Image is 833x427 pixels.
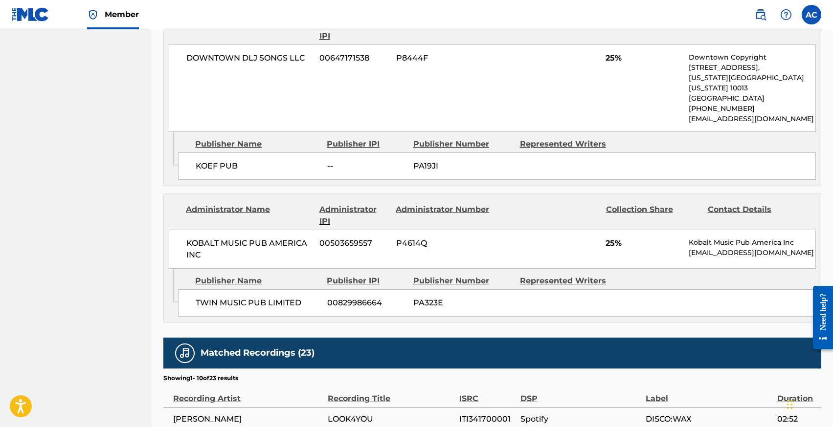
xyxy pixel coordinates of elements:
span: 00503659557 [319,237,388,249]
div: Collection Share [606,19,700,42]
span: KOBALT MUSIC PUB AMERICA INC [186,237,312,261]
span: ITI341700001 [459,413,515,425]
span: [PERSON_NAME] [173,413,323,425]
div: Administrator Name [186,19,312,42]
div: Trascina [787,390,793,419]
span: TWIN MUSIC PUB LIMITED [196,297,319,309]
div: Publisher Name [195,138,319,150]
iframe: Resource Center [806,278,833,357]
div: Represented Writers [520,275,619,287]
span: LOOK4YOU [328,413,454,425]
p: [EMAIL_ADDRESS][DOMAIN_NAME] [689,114,815,124]
div: Help [776,5,796,24]
img: help [780,9,792,21]
div: Label [646,383,772,405]
div: ISRC [459,383,515,405]
span: PA323E [413,297,513,309]
p: [GEOGRAPHIC_DATA] [689,93,815,104]
a: Public Search [751,5,770,24]
span: Member [105,9,139,20]
img: Matched Recordings [179,347,191,359]
span: KOEF PUB [196,160,319,172]
span: 25% [606,52,681,64]
div: Publisher Name [195,275,319,287]
span: -- [327,160,406,172]
span: Spotify [520,413,641,425]
div: Publisher Number [413,275,513,287]
div: Widget chat [784,380,833,427]
p: [EMAIL_ADDRESS][DOMAIN_NAME] [689,248,815,258]
div: Contact Details [708,19,802,42]
div: Recording Title [328,383,454,405]
span: 02:52 [777,413,816,425]
div: Administrator Number [396,19,490,42]
div: Duration [777,383,816,405]
span: DISCO:WAX [646,413,772,425]
p: Kobalt Music Pub America Inc [689,237,815,248]
img: Top Rightsholder [87,9,99,21]
div: Administrator IPI [319,19,389,42]
img: MLC Logo [12,7,49,21]
span: 25% [606,237,681,249]
p: [US_STATE][GEOGRAPHIC_DATA][US_STATE] 10013 [689,73,815,93]
div: Administrator Name [186,204,312,227]
span: 00647171538 [319,52,388,64]
p: Downtown Copyright [689,52,815,63]
div: Administrator Number [396,204,490,227]
span: PA19JI [413,160,513,172]
span: P8444F [396,52,491,64]
img: search [755,9,766,21]
div: Recording Artist [173,383,323,405]
span: P4614Q [396,237,491,249]
h5: Matched Recordings (23) [201,347,315,359]
div: DSP [520,383,641,405]
p: Showing 1 - 10 of 23 results [163,374,238,383]
div: Represented Writers [520,138,619,150]
div: Publisher IPI [327,275,406,287]
iframe: Chat Widget [784,380,833,427]
p: [STREET_ADDRESS], [689,63,815,73]
div: Collection Share [606,204,700,227]
p: [PHONE_NUMBER] [689,104,815,114]
div: Publisher Number [413,138,513,150]
span: 00829986664 [327,297,406,309]
div: Publisher IPI [327,138,406,150]
div: Contact Details [708,204,802,227]
span: DOWNTOWN DLJ SONGS LLC [186,52,312,64]
div: Administrator IPI [319,204,389,227]
div: User Menu [802,5,821,24]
